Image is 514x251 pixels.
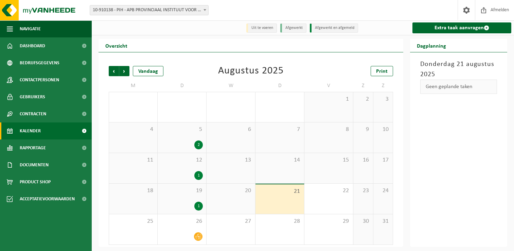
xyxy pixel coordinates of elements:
[310,23,358,33] li: Afgewerkt en afgemeld
[218,66,284,76] div: Augustus 2025
[210,218,252,225] span: 27
[377,156,390,164] span: 17
[119,66,129,76] span: Volgende
[280,23,306,33] li: Afgewerkt
[308,187,350,195] span: 22
[420,80,497,94] div: Geen geplande taken
[357,156,370,164] span: 16
[377,187,390,195] span: 24
[357,187,370,195] span: 23
[20,173,51,190] span: Product Shop
[109,66,119,76] span: Vorige
[207,80,255,92] td: W
[259,126,301,133] span: 7
[194,202,203,211] div: 1
[20,190,75,207] span: Acceptatievoorwaarden
[246,23,277,33] li: Uit te voeren
[376,69,388,74] span: Print
[20,20,41,37] span: Navigatie
[112,218,154,225] span: 25
[259,218,301,225] span: 28
[377,126,390,133] span: 10
[357,218,370,225] span: 30
[20,37,45,54] span: Dashboard
[210,187,252,195] span: 20
[194,171,203,180] div: 1
[255,80,304,92] td: D
[210,156,252,164] span: 13
[112,187,154,195] span: 18
[410,39,453,52] h2: Dagplanning
[161,126,203,133] span: 5
[20,122,41,139] span: Kalender
[161,218,203,225] span: 26
[20,156,49,173] span: Documenten
[377,96,390,103] span: 3
[357,96,370,103] span: 2
[20,71,59,88] span: Contactpersonen
[259,156,301,164] span: 14
[308,218,350,225] span: 29
[412,22,511,33] a: Extra taak aanvragen
[20,88,45,105] span: Gebruikers
[112,156,154,164] span: 11
[90,5,208,15] span: 10-910138 - PIH - APB PROVINCIAAL INSTITUUT VOOR HYGIENE - ANTWERPEN
[259,188,301,195] span: 21
[420,59,497,80] h3: Donderdag 21 augustus 2025
[194,140,203,149] div: 2
[210,126,252,133] span: 6
[109,80,158,92] td: M
[377,218,390,225] span: 31
[308,126,350,133] span: 8
[304,80,353,92] td: V
[308,96,350,103] span: 1
[373,80,393,92] td: Z
[20,105,46,122] span: Contracten
[20,139,46,156] span: Rapportage
[20,54,59,71] span: Bedrijfsgegevens
[112,126,154,133] span: 4
[371,66,393,76] a: Print
[353,80,373,92] td: Z
[133,66,163,76] div: Vandaag
[99,39,134,52] h2: Overzicht
[357,126,370,133] span: 9
[161,156,203,164] span: 12
[161,187,203,195] span: 19
[308,156,350,164] span: 15
[158,80,207,92] td: D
